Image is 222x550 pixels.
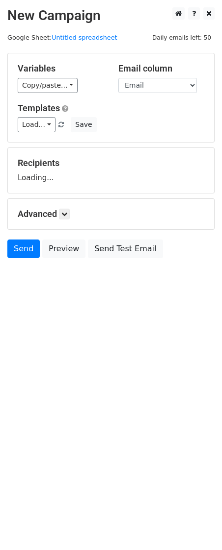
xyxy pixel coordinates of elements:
h5: Recipients [18,158,204,168]
a: Send [7,239,40,258]
h5: Email column [118,63,204,74]
h5: Advanced [18,209,204,219]
h5: Variables [18,63,104,74]
small: Google Sheet: [7,34,117,41]
a: Load... [18,117,55,132]
a: Send Test Email [88,239,163,258]
a: Untitled spreadsheet [52,34,117,41]
a: Templates [18,103,60,113]
a: Preview [42,239,85,258]
a: Daily emails left: 50 [149,34,215,41]
iframe: Chat Widget [173,503,222,550]
div: Loading... [18,158,204,183]
button: Save [71,117,96,132]
h2: New Campaign [7,7,215,24]
span: Daily emails left: 50 [149,32,215,43]
a: Copy/paste... [18,78,78,93]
